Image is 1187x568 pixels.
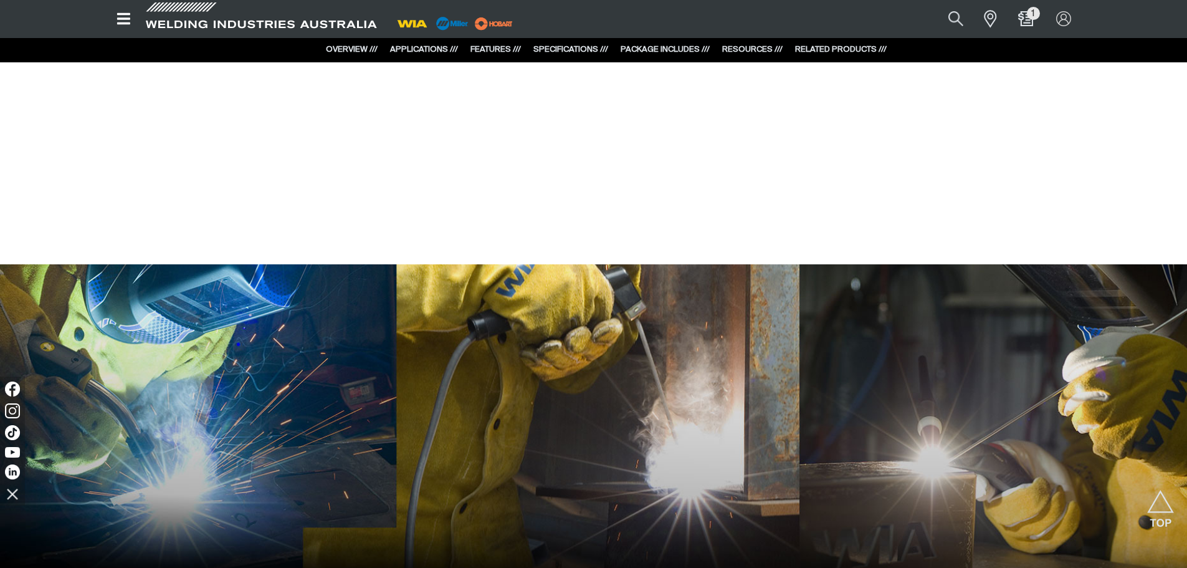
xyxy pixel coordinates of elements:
[471,19,517,28] a: miller
[795,46,887,54] a: RELATED PRODUCTS ///
[471,14,517,33] img: miller
[1146,490,1175,518] button: Scroll to top
[722,46,783,54] a: RESOURCES ///
[919,5,977,33] input: Product name or item number...
[5,425,20,440] img: TikTok
[5,447,20,458] img: YouTube
[326,46,378,54] a: OVERVIEW ///
[470,46,521,54] a: FEATURES ///
[935,5,977,33] button: Search products
[5,403,20,418] img: Instagram
[5,465,20,479] img: LinkedIn
[390,46,458,54] a: APPLICATIONS ///
[5,382,20,397] img: Facebook
[533,46,608,54] a: SPECIFICATIONS ///
[2,483,23,504] img: hide socials
[621,46,710,54] a: PACKAGE INCLUDES ///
